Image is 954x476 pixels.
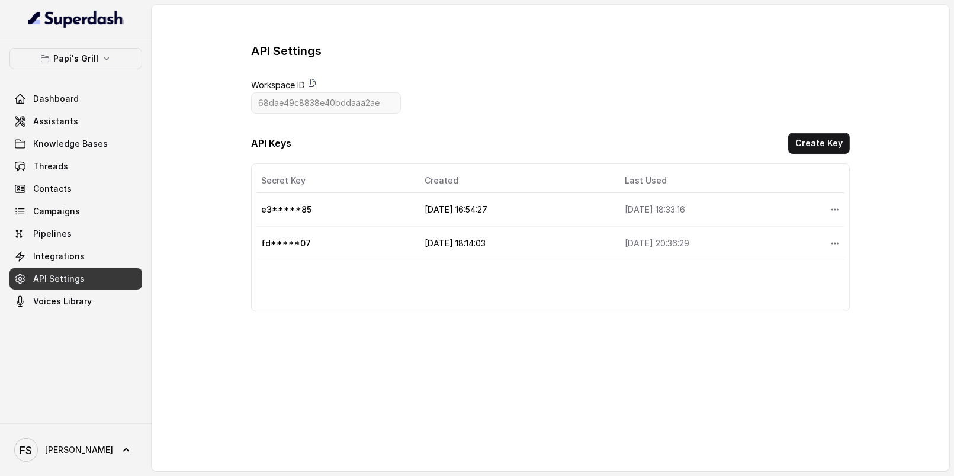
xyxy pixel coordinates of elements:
span: Assistants [33,115,78,127]
th: Last Used [616,169,821,193]
span: Campaigns [33,205,80,217]
span: Dashboard [33,93,79,105]
a: Voices Library [9,291,142,312]
span: [PERSON_NAME] [45,444,113,456]
text: FS [20,444,33,456]
span: Knowledge Bases [33,138,108,150]
a: Contacts [9,178,142,200]
a: API Settings [9,268,142,290]
a: Integrations [9,246,142,267]
h3: API Settings [251,43,322,59]
span: API Settings [33,273,85,285]
button: Papi's Grill [9,48,142,69]
a: Campaigns [9,201,142,222]
label: Workspace ID [251,78,305,92]
span: Pipelines [33,228,72,240]
h3: API Keys [251,136,291,150]
td: [DATE] 18:14:03 [415,227,616,260]
a: [PERSON_NAME] [9,433,142,467]
span: Integrations [33,250,85,262]
a: Assistants [9,111,142,132]
th: Secret Key [256,169,415,193]
button: More options [824,199,846,220]
p: Papi's Grill [53,52,98,66]
a: Threads [9,156,142,177]
span: Contacts [33,183,72,195]
a: Knowledge Bases [9,133,142,155]
a: Dashboard [9,88,142,110]
th: Created [415,169,616,193]
img: light.svg [28,9,124,28]
td: [DATE] 18:33:16 [616,193,821,227]
td: [DATE] 20:36:29 [616,227,821,260]
button: More options [824,233,846,254]
td: [DATE] 16:54:27 [415,193,616,227]
span: Voices Library [33,295,92,307]
a: Pipelines [9,223,142,245]
button: Create Key [788,133,850,154]
span: Threads [33,160,68,172]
